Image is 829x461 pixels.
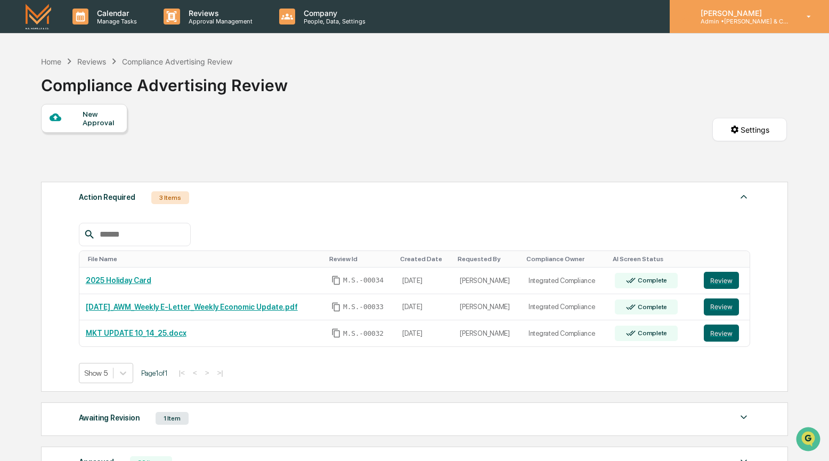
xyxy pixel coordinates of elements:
p: Reviews [180,9,258,18]
span: Attestations [88,134,132,145]
td: Integrated Compliance [522,294,608,321]
span: Copy Id [331,276,341,285]
button: |< [176,368,188,377]
div: Start new chat [36,82,175,92]
div: Toggle SortBy [88,255,321,263]
p: People, Data, Settings [295,18,371,25]
span: Copy Id [331,328,341,338]
div: Complete [636,277,667,284]
a: 🔎Data Lookup [6,150,71,169]
div: 🔎 [11,156,19,164]
span: M.S.-00032 [343,329,384,338]
a: 🗄️Attestations [73,130,136,149]
span: Data Lookup [21,155,67,165]
div: Complete [636,303,667,311]
a: Review [704,298,743,316]
button: Settings [712,118,787,141]
button: < [190,368,200,377]
div: 🖐️ [11,135,19,144]
td: [PERSON_NAME] [453,320,522,346]
a: 🖐️Preclearance [6,130,73,149]
p: Company [295,9,371,18]
div: Toggle SortBy [613,255,693,263]
div: Reviews [77,57,106,66]
div: New Approval [83,110,118,127]
a: MKT UPDATE 10_14_25.docx [86,329,186,337]
a: Review [704,325,743,342]
div: Toggle SortBy [329,255,392,263]
a: [DATE]_AWM_Weekly E-Letter_Weekly Economic Update.pdf [86,303,298,311]
td: [DATE] [396,268,453,294]
span: M.S.-00033 [343,303,384,311]
div: Awaiting Revision [79,411,140,425]
button: > [202,368,213,377]
span: M.S.-00034 [343,276,384,285]
td: [DATE] [396,320,453,346]
img: 1746055101610-c473b297-6a78-478c-a979-82029cc54cd1 [11,82,30,101]
div: Toggle SortBy [706,255,745,263]
div: Home [41,57,61,66]
span: Pylon [106,181,129,189]
img: logo [26,4,51,29]
div: Toggle SortBy [400,255,449,263]
td: [DATE] [396,294,453,321]
a: Powered byPylon [75,180,129,189]
span: Page 1 of 1 [141,369,168,377]
div: Action Required [79,190,135,204]
p: How can we help? [11,22,194,39]
td: [PERSON_NAME] [453,294,522,321]
button: Start new chat [181,85,194,98]
img: caret [737,190,750,203]
div: Compliance Advertising Review [41,67,288,95]
button: Review [704,325,739,342]
button: Review [704,298,739,316]
p: Admin • [PERSON_NAME] & Co. - BD [692,18,791,25]
div: 🗄️ [77,135,86,144]
p: Calendar [88,9,142,18]
img: caret [737,411,750,424]
div: Toggle SortBy [458,255,518,263]
div: 3 Items [151,191,189,204]
iframe: Open customer support [795,426,824,455]
span: Copy Id [331,302,341,312]
div: 1 Item [156,412,189,425]
p: Manage Tasks [88,18,142,25]
td: [PERSON_NAME] [453,268,522,294]
p: [PERSON_NAME] [692,9,791,18]
div: Complete [636,329,667,337]
div: Compliance Advertising Review [122,57,232,66]
div: We're available if you need us! [36,92,135,101]
button: >| [214,368,226,377]
td: Integrated Compliance [522,268,608,294]
a: 2025 Holiday Card [86,276,151,285]
td: Integrated Compliance [522,320,608,346]
p: Approval Management [180,18,258,25]
a: Review [704,272,743,289]
button: Review [704,272,739,289]
div: Toggle SortBy [526,255,604,263]
span: Preclearance [21,134,69,145]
